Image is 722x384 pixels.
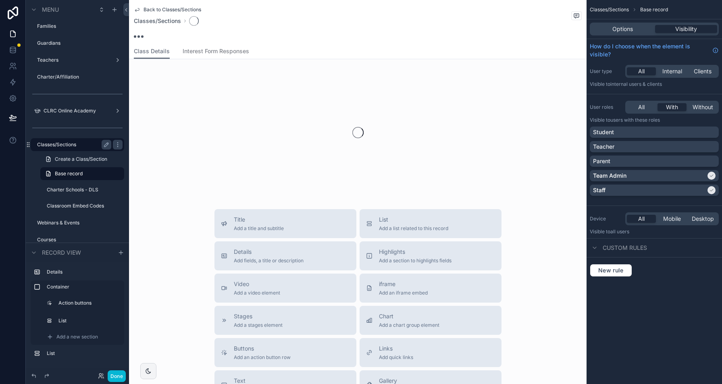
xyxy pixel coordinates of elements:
span: Links [379,345,413,353]
button: VideoAdd a video element [214,274,356,303]
button: DetailsAdd fields, a title or description [214,241,356,270]
span: Back to Classes/Sections [144,6,201,13]
label: User type [590,68,622,75]
span: Clients [694,67,712,75]
span: Visibility [675,25,697,33]
span: Without [693,103,713,111]
span: Create a Class/Section [55,156,107,162]
p: Visible to [590,228,719,235]
label: Webinars & Events [37,220,123,226]
button: TitleAdd a title and subtitle [214,209,356,238]
span: Users with these roles [610,117,660,123]
button: iframeAdd an iframe embed [360,274,501,303]
label: Device [590,216,622,222]
p: Visible to [590,81,719,87]
p: Parent [593,157,610,165]
span: Options [612,25,633,33]
a: Create a Class/Section [40,153,124,166]
label: Courses [37,237,123,243]
span: Highlights [379,248,452,256]
button: ChartAdd a chart group element [360,306,501,335]
label: Teachers [37,57,111,63]
span: Desktop [692,215,714,223]
span: Menu [42,6,59,14]
span: Custom rules [603,244,647,252]
label: Charter Schools - DLS [47,187,123,193]
a: Back to Classes/Sections [134,6,201,13]
span: Add an iframe embed [379,290,428,296]
a: Classes/Sections [134,17,181,25]
label: List [58,318,119,324]
span: Buttons [234,345,291,353]
span: Record view [42,249,81,257]
span: Chart [379,312,439,320]
span: iframe [379,280,428,288]
label: Details [47,269,121,275]
label: Action buttons [58,300,119,306]
label: CLRC Online Academy [44,108,111,114]
span: Add a stages element [234,322,283,328]
a: How do I choose when the element is visible? [590,42,719,58]
span: Add a title and subtitle [234,225,284,232]
a: Classroom Embed Codes [47,203,123,209]
label: Charter/Affiliation [37,74,123,80]
p: Visible to [590,117,719,123]
label: Guardians [37,40,123,46]
span: Internal users & clients [610,81,662,87]
label: List [47,350,121,357]
span: Add a list related to this record [379,225,448,232]
a: Class Details [134,44,170,59]
p: Teacher [593,143,614,151]
p: Team Admin [593,172,626,180]
button: LinksAdd quick links [360,338,501,367]
span: All [638,215,645,223]
span: Interest Form Responses [183,47,249,55]
span: New rule [595,267,627,274]
a: Base record [40,167,124,180]
button: StagesAdd a stages element [214,306,356,335]
span: Base record [640,6,668,13]
label: Classes/Sections [37,141,108,148]
span: Video [234,280,280,288]
p: Staff [593,186,605,194]
button: ButtonsAdd an action button row [214,338,356,367]
span: Add an action button row [234,354,291,361]
button: ListAdd a list related to this record [360,209,501,238]
span: All [638,103,645,111]
span: Stages [234,312,283,320]
span: Add fields, a title or description [234,257,304,264]
span: With [666,103,678,111]
p: Student [593,128,614,136]
span: All [638,67,645,75]
span: Details [234,248,304,256]
span: Mobile [663,215,681,223]
label: Container [47,284,121,290]
span: Add a new section [56,334,98,340]
button: HighlightsAdd a section to highlights fields [360,241,501,270]
span: all users [610,228,629,235]
span: Internal [662,67,682,75]
a: Interest Form Responses [183,44,249,60]
div: scrollable content [26,262,129,368]
span: Class Details [134,47,170,55]
span: Add a section to highlights fields [379,257,452,264]
span: List [379,216,448,224]
button: New rule [590,264,632,277]
button: Done [108,370,126,382]
label: Families [37,23,123,29]
span: How do I choose when the element is visible? [590,42,709,58]
span: Title [234,216,284,224]
label: User roles [590,104,622,110]
span: Add a video element [234,290,280,296]
span: Add quick links [379,354,413,361]
span: Base record [55,170,83,177]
